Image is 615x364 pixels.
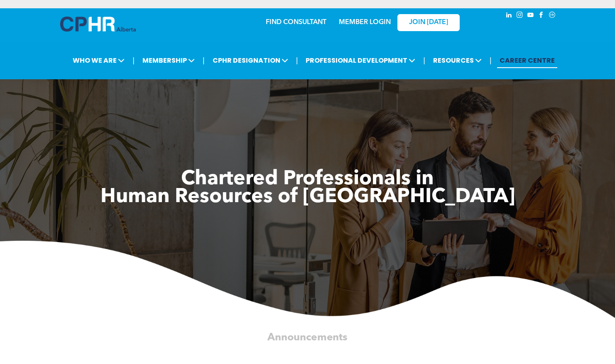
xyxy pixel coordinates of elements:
[132,52,135,69] li: |
[431,53,484,68] span: RESOURCES
[303,53,418,68] span: PROFESSIONAL DEVELOPMENT
[267,332,347,342] span: Announcements
[60,17,136,32] img: A blue and white logo for cp alberta
[140,53,197,68] span: MEMBERSHIP
[497,53,557,68] a: CAREER CENTRE
[423,52,425,69] li: |
[210,53,291,68] span: CPHR DESIGNATION
[526,10,535,22] a: youtube
[537,10,546,22] a: facebook
[505,10,514,22] a: linkedin
[397,14,460,31] a: JOIN [DATE]
[515,10,524,22] a: instagram
[490,52,492,69] li: |
[339,19,391,26] a: MEMBER LOGIN
[548,10,557,22] a: Social network
[296,52,298,69] li: |
[70,53,127,68] span: WHO WE ARE
[266,19,326,26] a: FIND CONSULTANT
[181,169,434,189] span: Chartered Professionals in
[203,52,205,69] li: |
[100,187,515,207] span: Human Resources of [GEOGRAPHIC_DATA]
[409,19,448,27] span: JOIN [DATE]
